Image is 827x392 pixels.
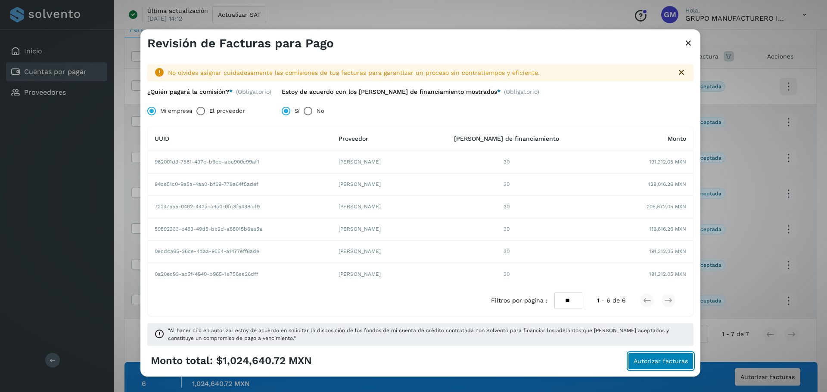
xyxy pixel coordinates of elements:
[668,136,686,142] span: Monto
[332,263,417,285] td: [PERSON_NAME]
[504,88,539,99] span: (Obligatorio)
[168,68,669,77] div: No olvides asignar cuidadosamente las comisiones de tus facturas para garantizar un proceso sin c...
[417,218,597,241] td: 30
[147,36,334,51] h3: Revisión de Facturas para Pago
[148,173,332,196] td: 94ce51c0-9a5a-4aa0-bf69-779a64f5adef
[634,358,688,364] span: Autorizar facturas
[417,263,597,285] td: 30
[216,355,312,367] span: $1,024,640.72 MXN
[339,136,368,142] span: Proveedor
[160,102,192,120] label: Mi empresa
[236,88,271,96] span: (Obligatorio)
[295,102,299,120] label: Sí
[332,173,417,196] td: [PERSON_NAME]
[648,181,686,188] span: 128,016.26 MXN
[649,270,686,278] span: 191,312.05 MXN
[597,296,626,305] span: 1 - 6 de 6
[332,218,417,241] td: [PERSON_NAME]
[417,241,597,263] td: 30
[649,248,686,256] span: 191,312.05 MXN
[332,151,417,173] td: [PERSON_NAME]
[417,151,597,173] td: 30
[148,151,332,173] td: 962001d3-7581-497c-b6cb-abe900c99af1
[148,241,332,263] td: 0ecdca65-26ce-4daa-9554-a1477eff8ade
[647,203,686,211] span: 205,872.05 MXN
[148,263,332,285] td: 0a20ec93-ac5f-4940-b965-1e756ee26dff
[147,88,233,96] label: ¿Quién pagará la comisión?
[317,102,324,120] label: No
[628,352,693,370] button: Autorizar facturas
[491,296,547,305] span: Filtros por página :
[649,225,686,233] span: 116,816.26 MXN
[282,88,501,96] label: Estoy de acuerdo con los [PERSON_NAME] de financiamiento mostrados
[151,355,213,367] span: Monto total:
[209,102,245,120] label: El proveedor
[148,218,332,241] td: 59592333-e463-49d5-bc2d-a88015b6aa5a
[454,136,559,142] span: [PERSON_NAME] de financiamiento
[332,241,417,263] td: [PERSON_NAME]
[148,196,332,218] td: 72247555-0402-442a-a9a0-0fc3f5438cd9
[332,196,417,218] td: [PERSON_NAME]
[649,158,686,166] span: 191,312.05 MXN
[417,196,597,218] td: 30
[417,173,597,196] td: 30
[155,136,169,142] span: UUID
[168,327,687,342] span: "Al hacer clic en autorizar estoy de acuerdo en solicitar la disposición de los fondos de mi cuen...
